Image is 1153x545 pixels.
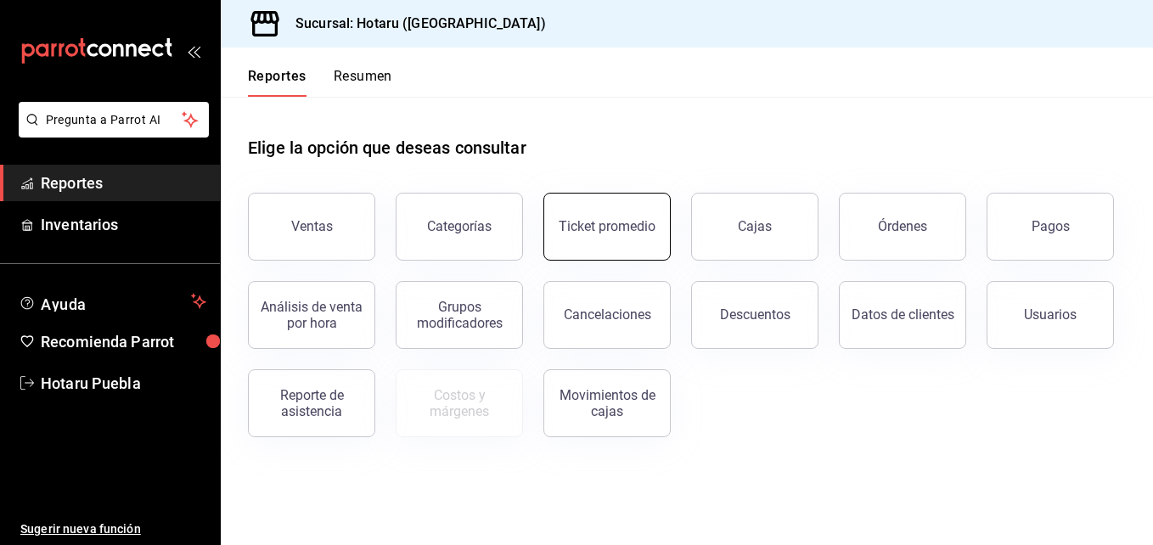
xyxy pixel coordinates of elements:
a: Cajas [691,193,818,261]
div: Grupos modificadores [407,299,512,331]
h3: Sucursal: Hotaru ([GEOGRAPHIC_DATA]) [282,14,546,34]
div: Órdenes [878,218,927,234]
span: Pregunta a Parrot AI [46,111,183,129]
button: Pregunta a Parrot AI [19,102,209,138]
div: Cajas [738,216,773,237]
button: Movimientos de cajas [543,369,671,437]
span: Inventarios [41,213,206,236]
button: Ventas [248,193,375,261]
div: Reporte de asistencia [259,387,364,419]
button: Categorías [396,193,523,261]
div: Costos y márgenes [407,387,512,419]
div: Usuarios [1024,306,1077,323]
div: Pagos [1032,218,1070,234]
div: Descuentos [720,306,790,323]
h1: Elige la opción que deseas consultar [248,135,526,160]
div: Ventas [291,218,333,234]
span: Hotaru Puebla [41,372,206,395]
button: Ticket promedio [543,193,671,261]
button: Resumen [334,68,392,97]
button: Usuarios [987,281,1114,349]
span: Recomienda Parrot [41,330,206,353]
button: Datos de clientes [839,281,966,349]
button: open_drawer_menu [187,44,200,58]
button: Contrata inventarios para ver este reporte [396,369,523,437]
button: Reporte de asistencia [248,369,375,437]
button: Descuentos [691,281,818,349]
span: Sugerir nueva función [20,520,206,538]
button: Cancelaciones [543,281,671,349]
span: Reportes [41,171,206,194]
div: Análisis de venta por hora [259,299,364,331]
div: navigation tabs [248,68,392,97]
div: Datos de clientes [852,306,954,323]
button: Grupos modificadores [396,281,523,349]
button: Análisis de venta por hora [248,281,375,349]
button: Pagos [987,193,1114,261]
div: Ticket promedio [559,218,655,234]
button: Reportes [248,68,307,97]
span: Ayuda [41,291,184,312]
div: Movimientos de cajas [554,387,660,419]
div: Cancelaciones [564,306,651,323]
button: Órdenes [839,193,966,261]
div: Categorías [427,218,492,234]
a: Pregunta a Parrot AI [12,123,209,141]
